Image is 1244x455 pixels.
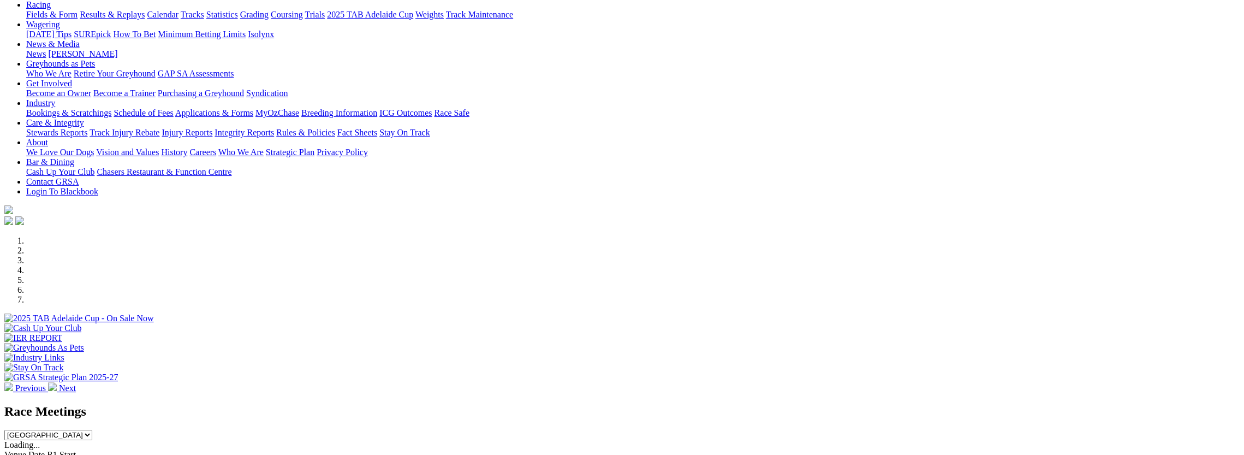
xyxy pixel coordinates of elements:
[26,147,1240,157] div: About
[161,147,187,157] a: History
[80,10,145,19] a: Results & Replays
[305,10,325,19] a: Trials
[26,98,55,108] a: Industry
[26,20,60,29] a: Wagering
[48,49,117,58] a: [PERSON_NAME]
[189,147,216,157] a: Careers
[26,108,1240,118] div: Industry
[4,323,81,333] img: Cash Up Your Club
[301,108,377,117] a: Breeding Information
[379,108,432,117] a: ICG Outcomes
[218,147,264,157] a: Who We Are
[26,29,1240,39] div: Wagering
[59,383,76,393] span: Next
[26,29,72,39] a: [DATE] Tips
[246,88,288,98] a: Syndication
[4,404,1240,419] h2: Race Meetings
[379,128,430,137] a: Stay On Track
[26,157,74,167] a: Bar & Dining
[26,88,91,98] a: Become an Owner
[96,147,159,157] a: Vision and Values
[248,29,274,39] a: Isolynx
[4,205,13,214] img: logo-grsa-white.png
[74,69,156,78] a: Retire Your Greyhound
[215,128,274,137] a: Integrity Reports
[26,177,79,186] a: Contact GRSA
[4,314,154,323] img: 2025 TAB Adelaide Cup - On Sale Now
[327,10,413,19] a: 2025 TAB Adelaide Cup
[434,108,469,117] a: Race Safe
[15,383,46,393] span: Previous
[114,108,173,117] a: Schedule of Fees
[271,10,303,19] a: Coursing
[26,49,46,58] a: News
[26,79,72,88] a: Get Involved
[26,118,84,127] a: Care & Integrity
[114,29,156,39] a: How To Bet
[4,383,48,393] a: Previous
[26,39,80,49] a: News & Media
[97,167,231,176] a: Chasers Restaurant & Function Centre
[4,216,13,225] img: facebook.svg
[158,29,246,39] a: Minimum Betting Limits
[26,108,111,117] a: Bookings & Scratchings
[93,88,156,98] a: Become a Trainer
[74,29,111,39] a: SUREpick
[446,10,513,19] a: Track Maintenance
[26,69,1240,79] div: Greyhounds as Pets
[4,353,64,363] img: Industry Links
[4,363,63,373] img: Stay On Track
[162,128,212,137] a: Injury Reports
[337,128,377,137] a: Fact Sheets
[255,108,299,117] a: MyOzChase
[26,49,1240,59] div: News & Media
[26,10,78,19] a: Fields & Form
[26,147,94,157] a: We Love Our Dogs
[415,10,444,19] a: Weights
[175,108,253,117] a: Applications & Forms
[4,343,84,353] img: Greyhounds As Pets
[26,59,95,68] a: Greyhounds as Pets
[26,128,1240,138] div: Care & Integrity
[48,382,57,391] img: chevron-right-pager-white.svg
[4,440,40,450] span: Loading...
[4,373,118,382] img: GRSA Strategic Plan 2025-27
[147,10,178,19] a: Calendar
[90,128,159,137] a: Track Injury Rebate
[26,167,94,176] a: Cash Up Your Club
[4,382,13,391] img: chevron-left-pager-white.svg
[48,383,76,393] a: Next
[317,147,368,157] a: Privacy Policy
[26,69,72,78] a: Who We Are
[206,10,238,19] a: Statistics
[4,333,62,343] img: IER REPORT
[26,88,1240,98] div: Get Involved
[158,88,244,98] a: Purchasing a Greyhound
[26,187,98,196] a: Login To Blackbook
[15,216,24,225] img: twitter.svg
[181,10,204,19] a: Tracks
[26,167,1240,177] div: Bar & Dining
[26,138,48,147] a: About
[158,69,234,78] a: GAP SA Assessments
[276,128,335,137] a: Rules & Policies
[26,10,1240,20] div: Racing
[26,128,87,137] a: Stewards Reports
[240,10,269,19] a: Grading
[266,147,314,157] a: Strategic Plan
